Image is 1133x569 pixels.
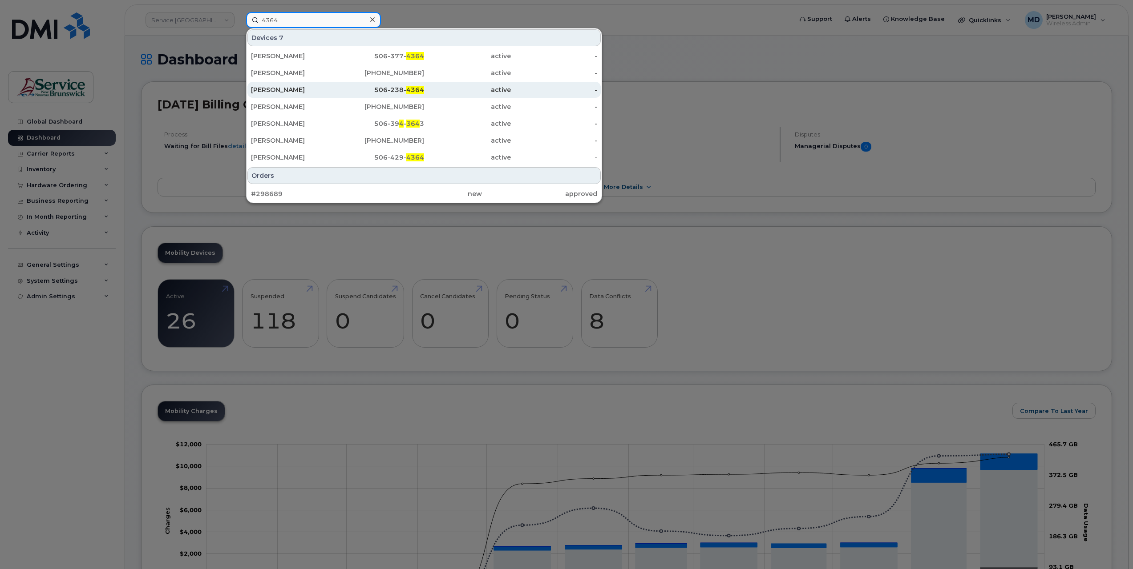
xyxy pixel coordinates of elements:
[247,65,601,81] a: [PERSON_NAME][PHONE_NUMBER]active-
[251,102,338,111] div: [PERSON_NAME]
[251,153,338,162] div: [PERSON_NAME]
[424,102,511,111] div: active
[247,82,601,98] a: [PERSON_NAME]506-238-4364active-
[424,52,511,60] div: active
[251,68,338,77] div: [PERSON_NAME]
[406,120,420,128] span: 364
[511,153,598,162] div: -
[424,153,511,162] div: active
[424,119,511,128] div: active
[247,99,601,115] a: [PERSON_NAME][PHONE_NUMBER]active-
[338,85,425,94] div: 506-238-
[406,86,424,94] span: 4364
[511,119,598,128] div: -
[251,52,338,60] div: [PERSON_NAME]
[406,52,424,60] span: 4364
[247,167,601,184] div: Orders
[511,102,598,111] div: -
[251,119,338,128] div: [PERSON_NAME]
[424,85,511,94] div: active
[251,85,338,94] div: [PERSON_NAME]
[247,149,601,165] a: [PERSON_NAME]506-429-4364active-
[338,52,425,60] div: 506-377-
[251,189,366,198] div: #298689
[338,153,425,162] div: 506-429-
[338,102,425,111] div: [PHONE_NUMBER]
[511,68,598,77] div: -
[424,68,511,77] div: active
[338,119,425,128] div: 506-39 - 3
[338,68,425,77] div: [PHONE_NUMBER]
[247,29,601,46] div: Devices
[511,136,598,145] div: -
[247,186,601,202] a: #298689newapproved
[247,116,601,132] a: [PERSON_NAME]506-394-3643active-
[247,48,601,64] a: [PERSON_NAME]506-377-4364active-
[251,136,338,145] div: [PERSON_NAME]
[406,153,424,161] span: 4364
[279,33,283,42] span: 7
[366,189,482,198] div: new
[247,132,601,148] a: [PERSON_NAME][PHONE_NUMBER]active-
[338,136,425,145] div: [PHONE_NUMBER]
[511,52,598,60] div: -
[482,189,597,198] div: approved
[424,136,511,145] div: active
[511,85,598,94] div: -
[399,120,404,128] span: 4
